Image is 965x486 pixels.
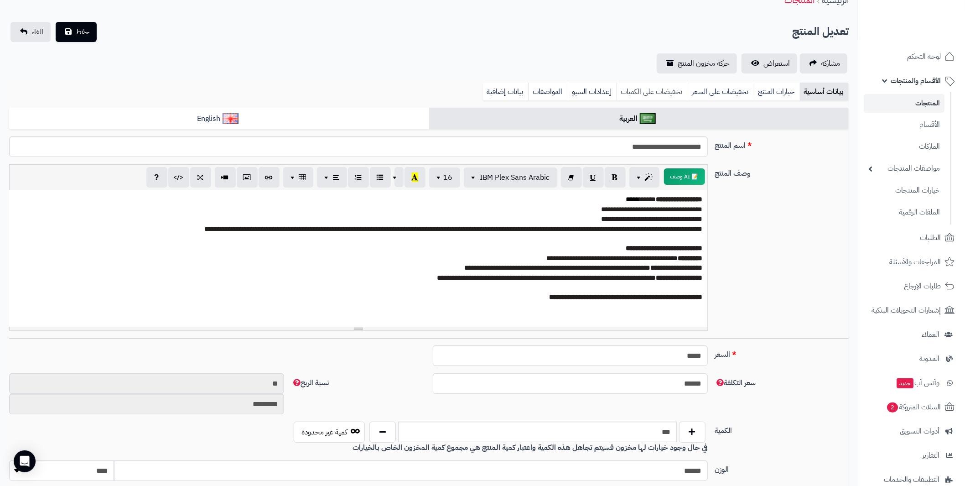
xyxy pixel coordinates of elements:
a: الطلبات [864,227,960,249]
a: تخفيضات على السعر [688,83,754,101]
a: بيانات أساسية [800,83,849,101]
a: الملفات الرقمية [864,203,944,222]
span: استعراض [763,58,790,69]
a: أدوات التسويق [864,420,960,442]
b: في حال وجود خيارات لها مخزون فسيتم تجاهل هذه الكمية واعتبار كمية المنتج هي مجموع كمية المخزون الخ... [353,442,708,453]
a: لوحة التحكم [864,46,960,68]
a: الأقسام [864,115,944,135]
span: 2 [887,402,898,413]
a: مشاركه [800,53,847,73]
button: 📝 AI وصف [664,168,705,185]
a: خيارات المنتجات [864,181,944,200]
a: English [9,108,429,130]
img: العربية [640,113,656,124]
img: English [223,113,239,124]
a: التقارير [864,444,960,466]
div: Open Intercom Messenger [14,450,36,472]
a: إعدادات السيو [568,83,617,101]
a: إشعارات التحويلات البنكية [864,299,960,321]
span: IBM Plex Sans Arabic [480,172,550,183]
span: الغاء [31,26,43,37]
a: طلبات الإرجاع [864,275,960,297]
a: المدونة [864,348,960,370]
span: حركة مخزون المنتج [678,58,730,69]
span: 16 [444,172,453,183]
label: وصف المنتج [711,164,853,179]
span: التقارير [922,449,939,462]
a: تخفيضات على الكميات [617,83,688,101]
button: IBM Plex Sans Arabic [464,167,557,188]
span: الطلبات [920,231,941,244]
span: مشاركه [821,58,840,69]
h2: تعديل المنتج [792,22,849,41]
span: وآتس آب [896,376,939,389]
a: خيارات المنتج [754,83,800,101]
a: المواصفات [529,83,568,101]
a: المنتجات [864,94,944,113]
span: نسبة الربح [291,377,329,388]
label: الكمية [711,422,853,436]
span: جديد [897,378,913,388]
a: استعراض [742,53,797,73]
a: بيانات إضافية [483,83,529,101]
a: المراجعات والأسئلة [864,251,960,273]
a: وآتس آبجديد [864,372,960,394]
span: المدونة [919,352,939,365]
span: التطبيقات والخدمات [884,473,939,486]
span: العملاء [922,328,939,341]
label: السعر [711,345,853,360]
span: لوحة التحكم [907,50,941,63]
span: سعر التكلفة [715,377,756,388]
a: العملاء [864,324,960,345]
button: 16 [429,167,460,188]
span: إشعارات التحويلات البنكية [872,304,941,317]
a: الغاء [10,22,51,42]
span: أدوات التسويق [900,425,939,438]
span: حفظ [76,26,89,37]
a: السلات المتروكة2 [864,396,960,418]
a: العربية [429,108,849,130]
span: طلبات الإرجاع [904,280,941,293]
span: الأقسام والمنتجات [891,74,941,87]
span: المراجعات والأسئلة [889,256,941,268]
a: حركة مخزون المنتج [657,53,737,73]
button: حفظ [56,22,97,42]
span: السلات المتروكة [886,401,941,413]
a: مواصفات المنتجات [864,159,944,178]
label: اسم المنتج [711,136,853,151]
a: الماركات [864,137,944,157]
label: الوزن [711,460,853,475]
